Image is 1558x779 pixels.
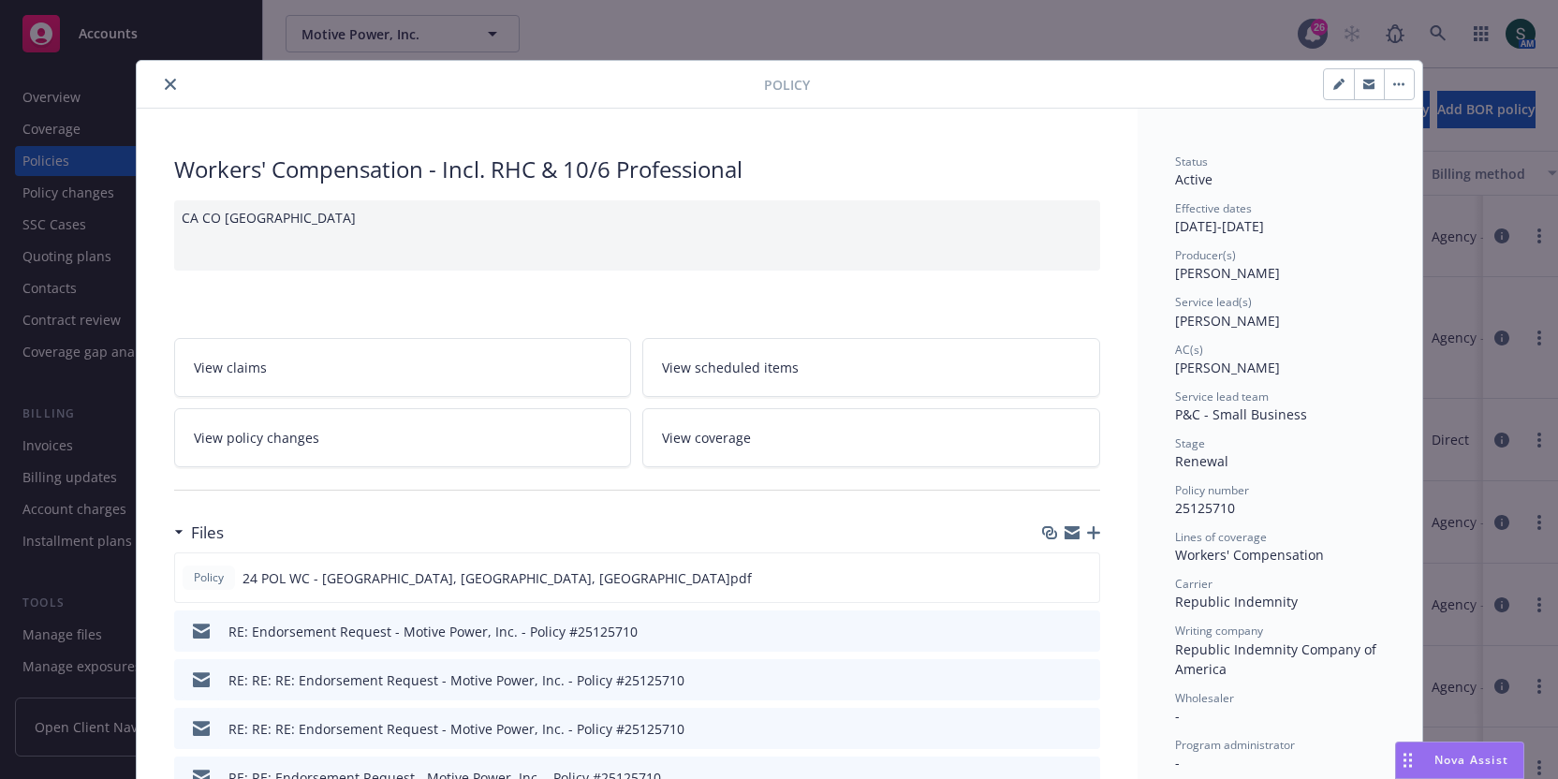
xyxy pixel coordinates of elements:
[1175,342,1203,358] span: AC(s)
[662,358,799,377] span: View scheduled items
[1076,622,1093,641] button: preview file
[1175,593,1298,610] span: Republic Indemnity
[1045,568,1060,588] button: download file
[1175,690,1234,706] span: Wholesaler
[1175,499,1235,517] span: 25125710
[1175,452,1228,470] span: Renewal
[1175,200,1252,216] span: Effective dates
[1175,623,1263,639] span: Writing company
[159,73,182,96] button: close
[1076,719,1093,739] button: preview file
[228,670,684,690] div: RE: RE: RE: Endorsement Request - Motive Power, Inc. - Policy #25125710
[1175,247,1236,263] span: Producer(s)
[1175,389,1269,404] span: Service lead team
[1175,482,1249,498] span: Policy number
[662,428,751,448] span: View coverage
[228,719,684,739] div: RE: RE: RE: Endorsement Request - Motive Power, Inc. - Policy #25125710
[1175,154,1208,169] span: Status
[1175,200,1385,236] div: [DATE] - [DATE]
[1046,622,1061,641] button: download file
[174,338,632,397] a: View claims
[228,622,638,641] div: RE: Endorsement Request - Motive Power, Inc. - Policy #25125710
[190,569,228,586] span: Policy
[1434,752,1508,768] span: Nova Assist
[1046,670,1061,690] button: download file
[1175,737,1295,753] span: Program administrator
[191,521,224,545] h3: Files
[243,568,752,588] span: 24 POL WC - [GEOGRAPHIC_DATA], [GEOGRAPHIC_DATA], [GEOGRAPHIC_DATA]pdf
[1175,707,1180,725] span: -
[1395,742,1524,779] button: Nova Assist
[194,358,267,377] span: View claims
[174,408,632,467] a: View policy changes
[174,154,1100,185] div: Workers' Compensation - Incl. RHC & 10/6 Professional
[1175,435,1205,451] span: Stage
[1175,264,1280,282] span: [PERSON_NAME]
[1396,742,1419,778] div: Drag to move
[1175,640,1380,678] span: Republic Indemnity Company of America
[1076,670,1093,690] button: preview file
[1175,754,1180,772] span: -
[1175,294,1252,310] span: Service lead(s)
[1046,719,1061,739] button: download file
[642,338,1100,397] a: View scheduled items
[764,75,810,95] span: Policy
[174,200,1100,271] div: CA CO [GEOGRAPHIC_DATA]
[1175,546,1324,564] span: Workers' Compensation
[1075,568,1092,588] button: preview file
[174,521,224,545] div: Files
[1175,405,1307,423] span: P&C - Small Business
[1175,170,1213,188] span: Active
[642,408,1100,467] a: View coverage
[1175,359,1280,376] span: [PERSON_NAME]
[1175,529,1267,545] span: Lines of coverage
[1175,312,1280,330] span: [PERSON_NAME]
[194,428,319,448] span: View policy changes
[1175,576,1213,592] span: Carrier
